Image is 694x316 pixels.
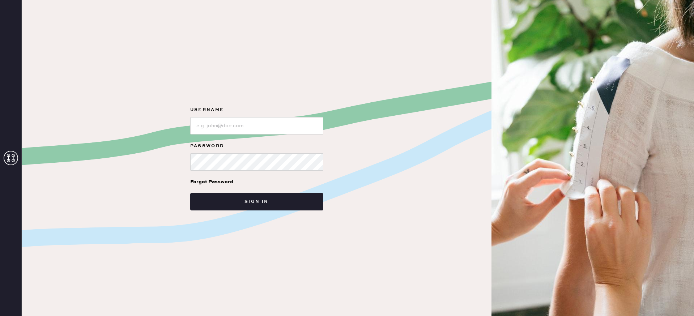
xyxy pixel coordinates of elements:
[190,178,233,186] div: Forgot Password
[190,193,323,210] button: Sign in
[190,142,323,150] label: Password
[190,106,323,114] label: Username
[190,171,233,193] a: Forgot Password
[190,117,323,134] input: e.g. john@doe.com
